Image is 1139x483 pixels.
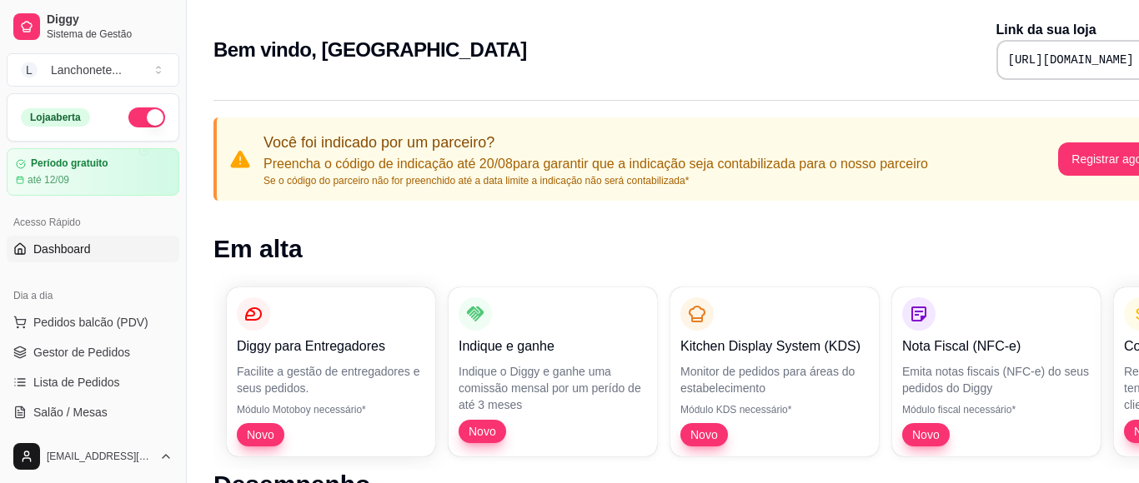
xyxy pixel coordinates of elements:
p: Módulo KDS necessário* [680,403,869,416]
button: [EMAIL_ADDRESS][DOMAIN_NAME] [7,436,179,476]
span: Novo [906,426,946,443]
span: Dashboard [33,241,91,257]
p: Kitchen Display System (KDS) [680,336,869,356]
a: Dashboard [7,236,179,262]
span: [EMAIL_ADDRESS][DOMAIN_NAME] [47,450,153,463]
span: Novo [684,426,725,443]
pre: [URL][DOMAIN_NAME] [1008,52,1134,68]
button: Kitchen Display System (KDS)Monitor de pedidos para áreas do estabelecimentoMódulo KDS necessário... [670,287,879,456]
button: Diggy para EntregadoresFacilite a gestão de entregadores e seus pedidos.Módulo Motoboy necessário... [227,287,435,456]
p: Diggy para Entregadores [237,336,425,356]
a: Lista de Pedidos [7,369,179,396]
button: Nota Fiscal (NFC-e)Emita notas fiscais (NFC-e) do seus pedidos do DiggyMódulo fiscal necessário*Novo [892,287,1101,456]
p: Monitor de pedidos para áreas do estabelecimento [680,363,869,396]
span: L [21,62,38,78]
span: Salão / Mesas [33,404,108,421]
span: Diggy [47,12,173,27]
div: Lanchonete ... [51,62,122,78]
a: Período gratuitoaté 12/09 [7,148,179,196]
button: Select a team [7,53,179,87]
div: Loja aberta [21,108,90,127]
p: Módulo Motoboy necessário* [237,403,425,416]
div: Dia a dia [7,282,179,309]
a: DiggySistema de Gestão [7,7,179,47]
p: Você foi indicado por um parceiro? [263,131,928,154]
span: Pedidos balcão (PDV) [33,314,148,331]
p: Emita notas fiscais (NFC-e) do seus pedidos do Diggy [902,363,1091,396]
article: Período gratuito [31,157,108,170]
button: Pedidos balcão (PDV) [7,309,179,336]
span: Gestor de Pedidos [33,344,130,361]
button: Indique e ganheIndique o Diggy e ganhe uma comissão mensal por um perído de até 3 mesesNovo [449,287,657,456]
span: Novo [462,423,503,440]
span: Sistema de Gestão [47,27,173,41]
p: Módulo fiscal necessário* [902,403,1091,416]
a: Gestor de Pedidos [7,339,179,366]
h2: Bem vindo, [GEOGRAPHIC_DATA] [213,37,527,63]
p: Facilite a gestão de entregadores e seus pedidos. [237,363,425,396]
span: Lista de Pedidos [33,374,120,391]
p: Indique o Diggy e ganhe uma comissão mensal por um perído de até 3 meses [459,363,647,413]
a: Diggy Botnovo [7,429,179,456]
article: até 12/09 [28,173,69,187]
p: Indique e ganhe [459,336,647,356]
div: Acesso Rápido [7,209,179,236]
p: Nota Fiscal (NFC-e) [902,336,1091,356]
p: Se o código do parceiro não for preenchido até a data limite a indicação não será contabilizada* [263,174,928,187]
span: Novo [240,426,281,443]
a: Salão / Mesas [7,399,179,426]
p: Preencha o código de indicação até 20/08 para garantir que a indicação seja contabilizada para o ... [263,154,928,174]
button: Alterar Status [128,107,165,127]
